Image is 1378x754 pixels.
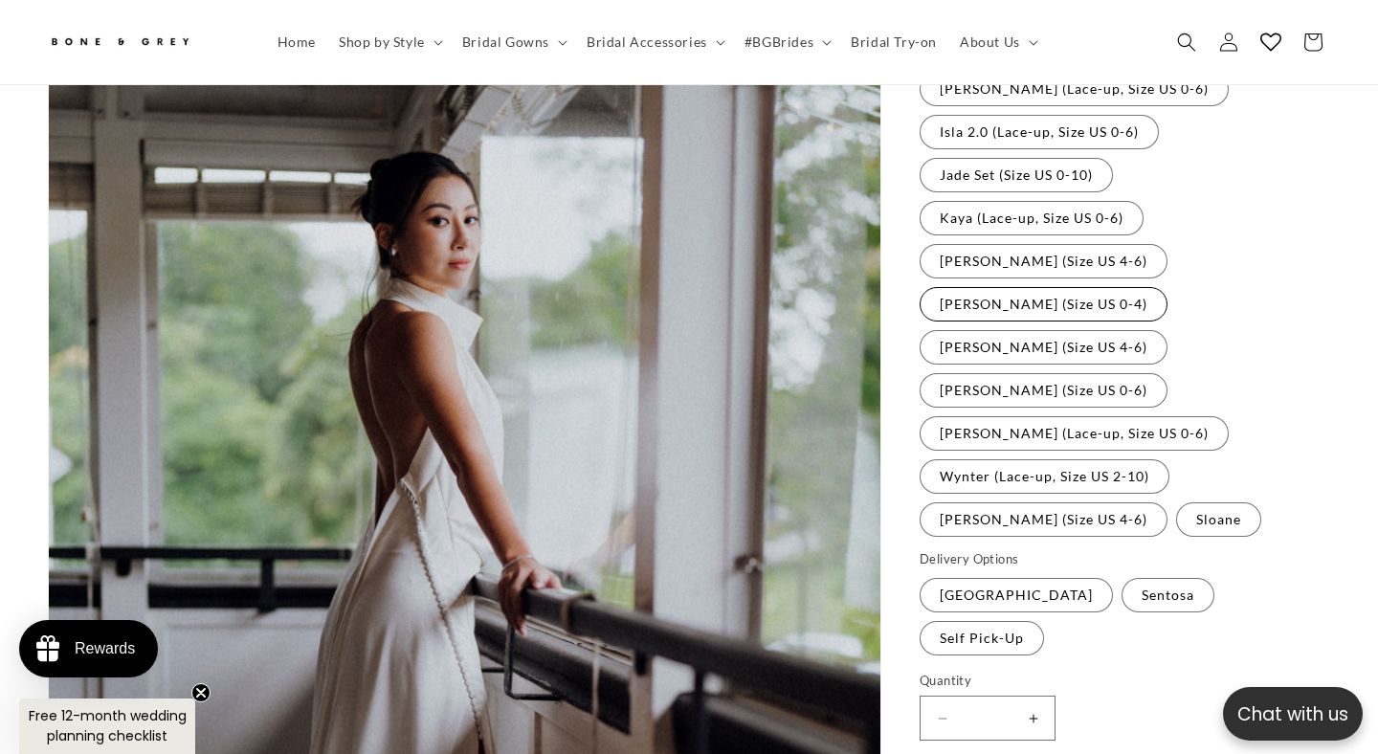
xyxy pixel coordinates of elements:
[920,621,1044,655] label: Self Pick-Up
[920,72,1229,106] label: [PERSON_NAME] (Lace-up, Size US 0-6)
[41,19,247,65] a: Bone and Grey Bridal
[339,33,425,51] span: Shop by Style
[1223,687,1363,741] button: Open chatbox
[920,416,1229,451] label: [PERSON_NAME] (Lace-up, Size US 0-6)
[851,33,937,51] span: Bridal Try-on
[48,27,191,58] img: Bone and Grey Bridal
[1155,29,1282,61] button: Write a review
[575,22,733,62] summary: Bridal Accessories
[920,459,1169,494] label: Wynter (Lace-up, Size US 2-10)
[920,201,1144,235] label: Kaya (Lace-up, Size US 0-6)
[920,550,1020,569] legend: Delivery Options
[19,699,195,754] div: Free 12-month wedding planning checklistClose teaser
[75,640,135,657] div: Rewards
[920,287,1167,322] label: [PERSON_NAME] (Size US 0-4)
[948,22,1046,62] summary: About Us
[191,683,211,702] button: Close teaser
[839,22,948,62] a: Bridal Try-on
[920,330,1167,365] label: [PERSON_NAME] (Size US 4-6)
[733,22,839,62] summary: #BGBrides
[745,33,813,51] span: #BGBrides
[920,578,1113,612] label: [GEOGRAPHIC_DATA]
[920,672,1330,691] label: Quantity
[920,158,1113,192] label: Jade Set (Size US 0-10)
[1122,578,1214,612] label: Sentosa
[1176,502,1261,537] label: Sloane
[127,109,211,124] a: Write a review
[29,706,187,745] span: Free 12-month wedding planning checklist
[920,373,1167,408] label: [PERSON_NAME] (Size US 0-6)
[462,33,549,51] span: Bridal Gowns
[1223,700,1363,728] p: Chat with us
[960,33,1020,51] span: About Us
[278,33,316,51] span: Home
[451,22,575,62] summary: Bridal Gowns
[266,22,327,62] a: Home
[1166,21,1208,63] summary: Search
[920,115,1159,149] label: Isla 2.0 (Lace-up, Size US 0-6)
[327,22,451,62] summary: Shop by Style
[920,502,1167,537] label: [PERSON_NAME] (Size US 4-6)
[920,244,1167,278] label: [PERSON_NAME] (Size US 4-6)
[587,33,707,51] span: Bridal Accessories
